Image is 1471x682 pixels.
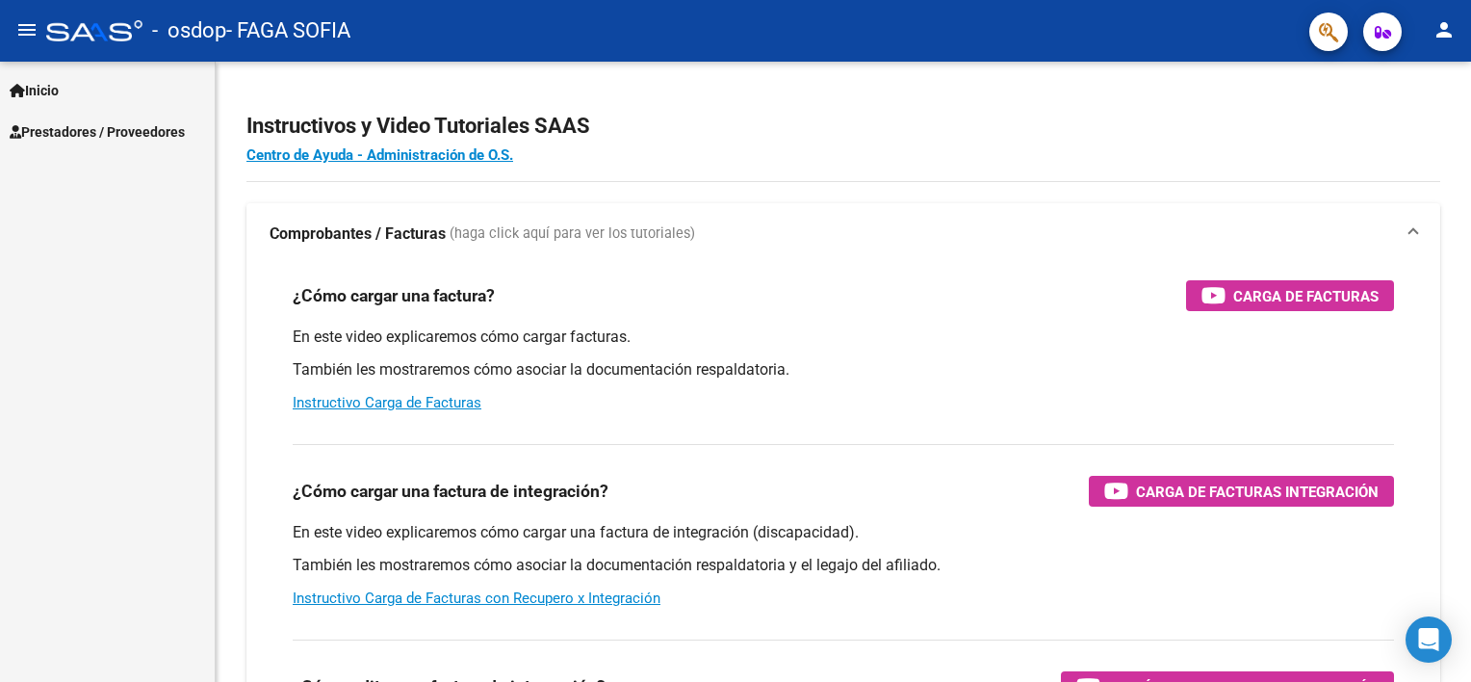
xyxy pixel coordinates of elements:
[152,10,226,52] span: - osdop
[15,18,39,41] mat-icon: menu
[293,282,495,309] h3: ¿Cómo cargar una factura?
[1089,476,1394,507] button: Carga de Facturas Integración
[246,203,1440,265] mat-expansion-panel-header: Comprobantes / Facturas (haga click aquí para ver los tutoriales)
[293,478,608,505] h3: ¿Cómo cargar una factura de integración?
[293,359,1394,380] p: También les mostraremos cómo asociar la documentación respaldatoria.
[293,590,660,607] a: Instructivo Carga de Facturas con Recupero x Integración
[293,555,1394,576] p: También les mostraremos cómo asociar la documentación respaldatoria y el legajo del afiliado.
[10,121,185,143] span: Prestadores / Proveedores
[293,522,1394,543] p: En este video explicaremos cómo cargar una factura de integración (discapacidad).
[226,10,350,52] span: - FAGA SOFIA
[1136,480,1379,504] span: Carga de Facturas Integración
[1233,284,1379,308] span: Carga de Facturas
[1406,616,1452,663] div: Open Intercom Messenger
[10,80,59,101] span: Inicio
[293,327,1394,348] p: En este video explicaremos cómo cargar facturas.
[1432,18,1456,41] mat-icon: person
[1186,280,1394,311] button: Carga de Facturas
[270,223,446,245] strong: Comprobantes / Facturas
[246,108,1440,144] h2: Instructivos y Video Tutoriales SAAS
[293,394,481,411] a: Instructivo Carga de Facturas
[450,223,695,245] span: (haga click aquí para ver los tutoriales)
[246,146,513,164] a: Centro de Ayuda - Administración de O.S.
